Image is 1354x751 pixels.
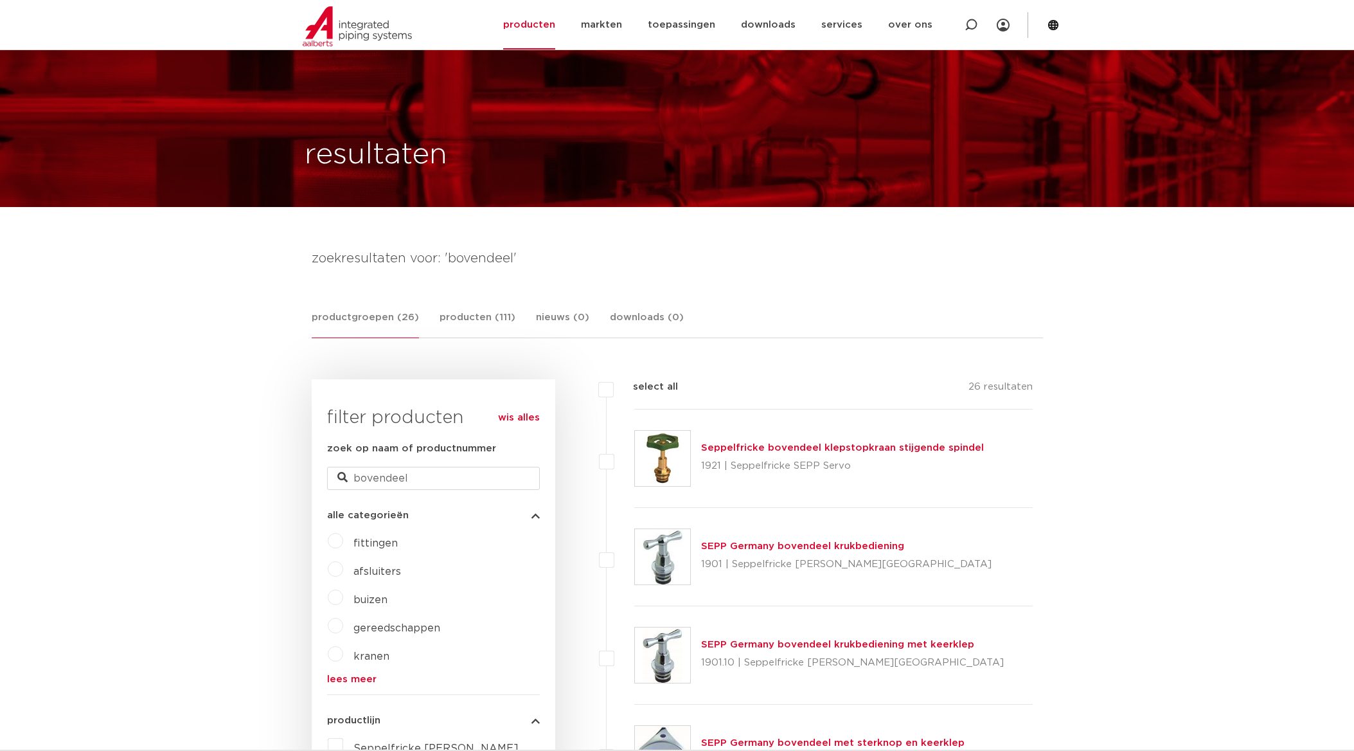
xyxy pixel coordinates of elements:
a: buizen [353,595,387,605]
a: producten (111) [440,310,515,338]
a: wis alles [498,410,540,426]
a: productgroepen (26) [312,310,419,338]
a: gereedschappen [353,623,440,633]
button: alle categorieën [327,511,540,520]
a: SEPP Germany bovendeel met sterknop en keerklep [701,738,965,748]
p: 26 resultaten [968,379,1033,399]
a: nieuws (0) [536,310,589,338]
img: Thumbnail for Seppelfricke bovendeel klepstopkraan stijgende spindel [635,431,690,486]
span: productlijn [327,716,380,725]
h4: zoekresultaten voor: 'bovendeel' [312,248,1043,269]
a: lees meer [327,674,540,684]
button: productlijn [327,716,540,725]
p: 1901 | Seppelfricke [PERSON_NAME][GEOGRAPHIC_DATA] [701,554,992,575]
a: downloads (0) [610,310,684,338]
span: alle categorieën [327,511,409,520]
a: SEPP Germany bovendeel krukbediening [701,541,904,551]
a: kranen [353,651,389,662]
p: 1901.10 | Seppelfricke [PERSON_NAME][GEOGRAPHIC_DATA] [701,653,1004,673]
a: afsluiters [353,566,401,577]
input: zoeken [327,467,540,490]
label: zoek op naam of productnummer [327,441,496,457]
h3: filter producten [327,405,540,431]
a: SEPP Germany bovendeel krukbediening met keerklep [701,640,974,649]
img: Thumbnail for SEPP Germany bovendeel krukbediening [635,529,690,584]
label: select all [614,379,678,395]
img: Thumbnail for SEPP Germany bovendeel krukbediening met keerklep [635,628,690,683]
a: fittingen [353,538,398,548]
p: 1921 | Seppelfricke SEPP Servo [701,456,984,476]
h1: resultaten [305,134,447,176]
a: Seppelfricke bovendeel klepstopkraan stijgende spindel [701,443,984,453]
